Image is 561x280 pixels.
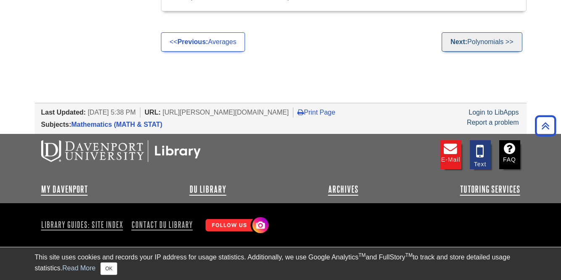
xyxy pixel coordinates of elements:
a: <<Previous:Averages [161,32,245,52]
a: Read More [62,264,95,272]
span: URL: [145,109,161,116]
a: Library Guides: Site Index [41,217,126,232]
a: Next:Polynomials >> [442,32,522,52]
a: Tutoring Services [460,184,520,194]
a: DU Library [190,184,227,194]
strong: Previous: [177,38,208,45]
span: [URL][PERSON_NAME][DOMAIN_NAME] [163,109,289,116]
a: Archives [328,184,358,194]
span: Subjects: [41,121,71,128]
a: FAQ [499,140,520,169]
img: DU Libraries [41,140,201,162]
a: E-mail [440,140,461,169]
a: My Davenport [41,184,88,194]
span: [DATE] 5:38 PM [88,109,136,116]
a: Contact DU Library [128,217,196,232]
sup: TM [358,252,366,258]
button: Close [100,262,117,275]
a: Print Page [298,109,335,116]
a: Text [470,140,491,169]
i: Print Page [298,109,304,115]
a: Login to LibApps [469,109,519,116]
sup: TM [406,252,413,258]
div: This site uses cookies and records your IP address for usage statistics. Additionally, we use Goo... [35,252,527,275]
a: Back to Top [532,120,559,131]
span: Last Updated: [41,109,86,116]
a: Mathematics (MATH & STAT) [71,121,163,128]
a: Report a problem [467,119,519,126]
img: Follow Us! Instagram [201,214,271,238]
strong: Next: [450,38,467,45]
